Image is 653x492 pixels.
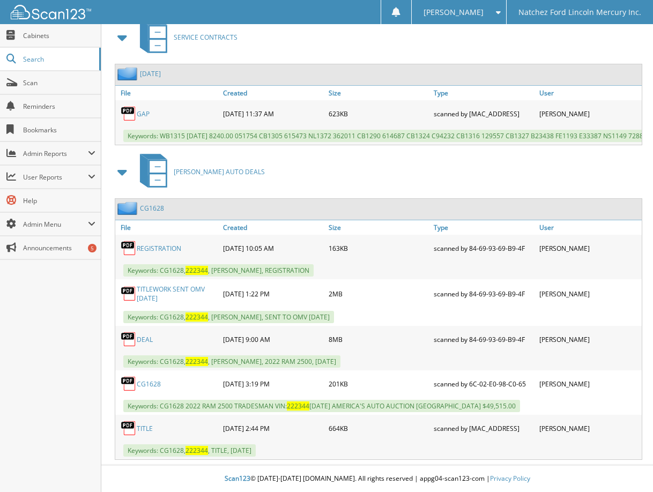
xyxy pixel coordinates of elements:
img: PDF.png [121,420,137,436]
div: scanned by 84-69-93-69-B9-4F [431,237,536,259]
span: SERVICE CONTRACTS [174,33,238,42]
span: Keywords: CG1628, , [PERSON_NAME], 2022 RAM 2500, [DATE] [123,355,340,368]
img: folder2.png [117,202,140,215]
div: [DATE] 9:00 AM [220,329,325,350]
a: Size [326,86,431,100]
a: TITLEWORK SENT OMV [DATE] [137,285,218,303]
div: 8MB [326,329,431,350]
a: Size [326,220,431,235]
a: [PERSON_NAME] AUTO DEALS [133,151,265,193]
div: 664KB [326,418,431,439]
a: User [537,220,642,235]
div: [PERSON_NAME] [537,282,642,305]
span: Announcements [23,243,95,252]
div: scanned by [MAC_ADDRESS] [431,418,536,439]
div: [PERSON_NAME] [537,103,642,124]
span: Search [23,55,94,64]
a: User [537,86,642,100]
span: Scan [23,78,95,87]
div: scanned by 84-69-93-69-B9-4F [431,329,536,350]
img: scan123-logo-white.svg [11,5,91,19]
span: 222344 [185,357,208,366]
a: SERVICE CONTRACTS [133,16,238,58]
a: CG1628 [137,379,161,389]
a: CG1628 [140,204,164,213]
div: [PERSON_NAME] [537,418,642,439]
span: 222344 [287,401,309,411]
div: [DATE] 11:37 AM [220,103,325,124]
div: 5 [88,244,97,252]
span: Keywords: CG1628 2022 RAM 2500 TRADESMAN VIN: [DATE] AMERICA'S AUTO AUCTION [GEOGRAPHIC_DATA] $49... [123,400,520,412]
span: Keywords: CG1628, , [PERSON_NAME], SENT TO OMV [DATE] [123,311,334,323]
div: 201KB [326,373,431,394]
a: REGISTRATION [137,244,181,253]
span: [PERSON_NAME] AUTO DEALS [174,167,265,176]
iframe: Chat Widget [599,441,653,492]
span: Keywords: CG1628, , TITLE, [DATE] [123,444,256,457]
a: GAP [137,109,150,118]
div: [PERSON_NAME] [537,373,642,394]
a: File [115,220,220,235]
span: Admin Reports [23,149,88,158]
span: Cabinets [23,31,95,40]
div: [PERSON_NAME] [537,237,642,259]
div: [DATE] 1:22 PM [220,282,325,305]
a: TITLE [137,424,153,433]
div: [DATE] 10:05 AM [220,237,325,259]
span: Scan123 [225,474,250,483]
span: 222344 [185,446,208,455]
div: © [DATE]-[DATE] [DOMAIN_NAME]. All rights reserved | appg04-scan123-com | [101,466,653,492]
span: [PERSON_NAME] [424,9,484,16]
a: Type [431,220,536,235]
div: [DATE] 3:19 PM [220,373,325,394]
a: Privacy Policy [490,474,530,483]
a: Type [431,86,536,100]
img: PDF.png [121,376,137,392]
div: [PERSON_NAME] [537,329,642,350]
a: Created [220,220,325,235]
span: Bookmarks [23,125,95,135]
div: scanned by [MAC_ADDRESS] [431,103,536,124]
span: User Reports [23,173,88,182]
div: scanned by 84-69-93-69-B9-4F [431,282,536,305]
span: Natchez Ford Lincoln Mercury Inc. [518,9,641,16]
a: Created [220,86,325,100]
a: [DATE] [140,69,161,78]
img: PDF.png [121,106,137,122]
span: 222344 [185,266,208,275]
a: DEAL [137,335,153,344]
span: Help [23,196,95,205]
div: 2MB [326,282,431,305]
img: PDF.png [121,240,137,256]
span: Keywords: CG1628, , [PERSON_NAME], REGISTRATION [123,264,314,277]
span: 222344 [185,312,208,322]
span: Admin Menu [23,220,88,229]
img: PDF.png [121,331,137,347]
div: [DATE] 2:44 PM [220,418,325,439]
span: Reminders [23,102,95,111]
img: folder2.png [117,67,140,80]
div: scanned by 6C-02-E0-98-C0-65 [431,373,536,394]
div: 623KB [326,103,431,124]
a: File [115,86,220,100]
div: 163KB [326,237,431,259]
img: PDF.png [121,286,137,302]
